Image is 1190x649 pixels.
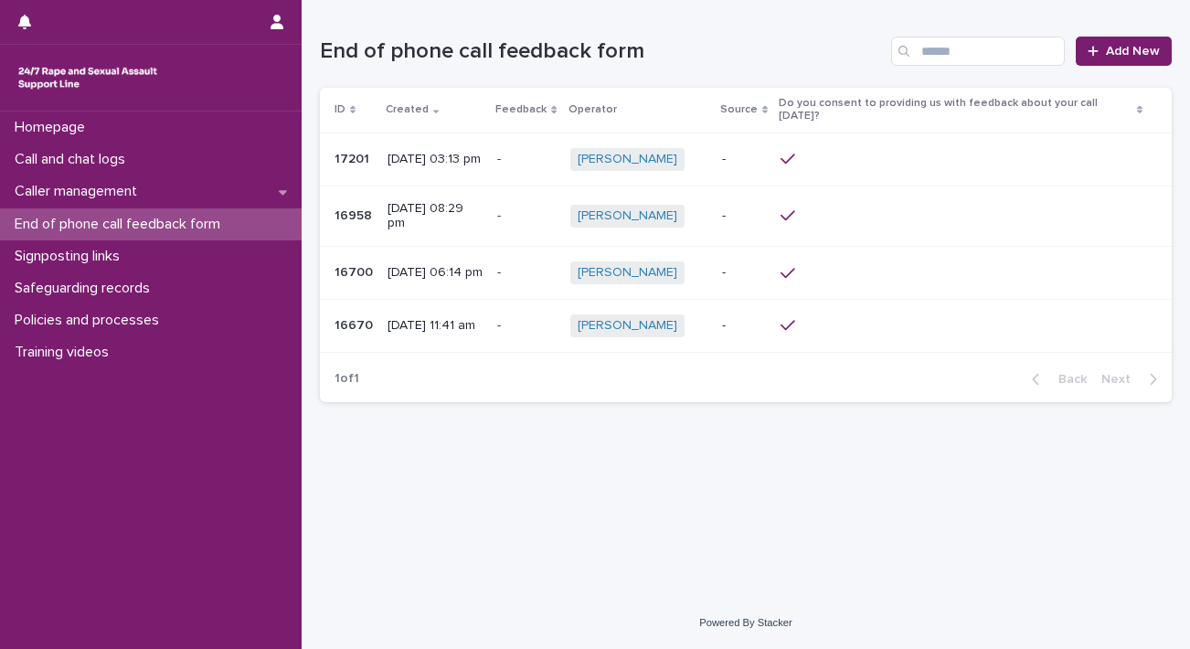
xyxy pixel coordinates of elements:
p: 17201 [335,148,373,167]
p: ID [335,100,345,120]
p: Feedback [495,100,547,120]
button: Next [1094,371,1172,388]
p: Homepage [7,119,100,136]
p: Policies and processes [7,312,174,329]
span: Next [1101,373,1142,386]
p: - [722,152,766,167]
p: 16700 [335,261,377,281]
p: - [722,208,766,224]
span: Add New [1106,45,1160,58]
p: - [497,148,505,167]
p: Created [386,100,429,120]
p: Safeguarding records [7,280,165,297]
p: - [497,205,505,224]
p: Training videos [7,344,123,361]
span: Back [1047,373,1087,386]
p: Source [720,100,758,120]
p: 16958 [335,205,376,224]
a: [PERSON_NAME] [578,208,677,224]
p: Call and chat logs [7,151,140,168]
p: End of phone call feedback form [7,216,235,233]
input: Search [891,37,1065,66]
h1: End of phone call feedback form [320,38,884,65]
tr: 1720117201 [DATE] 03:13 pm-- [PERSON_NAME] - [320,133,1172,186]
tr: 1670016700 [DATE] 06:14 pm-- [PERSON_NAME] - [320,247,1172,300]
p: 1 of 1 [320,356,374,401]
tr: 1667016670 [DATE] 11:41 am-- [PERSON_NAME] - [320,299,1172,352]
a: [PERSON_NAME] [578,265,677,281]
tr: 1695816958 [DATE] 08:29 pm-- [PERSON_NAME] - [320,186,1172,247]
p: [DATE] 03:13 pm [388,152,483,167]
p: [DATE] 11:41 am [388,318,483,334]
p: - [722,318,766,334]
p: - [497,261,505,281]
p: 16670 [335,314,377,334]
button: Back [1017,371,1094,388]
a: [PERSON_NAME] [578,318,677,334]
p: - [497,314,505,334]
p: - [722,265,766,281]
p: [DATE] 06:14 pm [388,265,483,281]
a: [PERSON_NAME] [578,152,677,167]
img: rhQMoQhaT3yELyF149Cw [15,59,161,96]
p: [DATE] 08:29 pm [388,201,483,232]
p: Caller management [7,183,152,200]
a: Powered By Stacker [699,617,792,628]
p: Signposting links [7,248,134,265]
p: Operator [568,100,617,120]
a: Add New [1076,37,1172,66]
p: Do you consent to providing us with feedback about your call [DATE]? [779,93,1132,127]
